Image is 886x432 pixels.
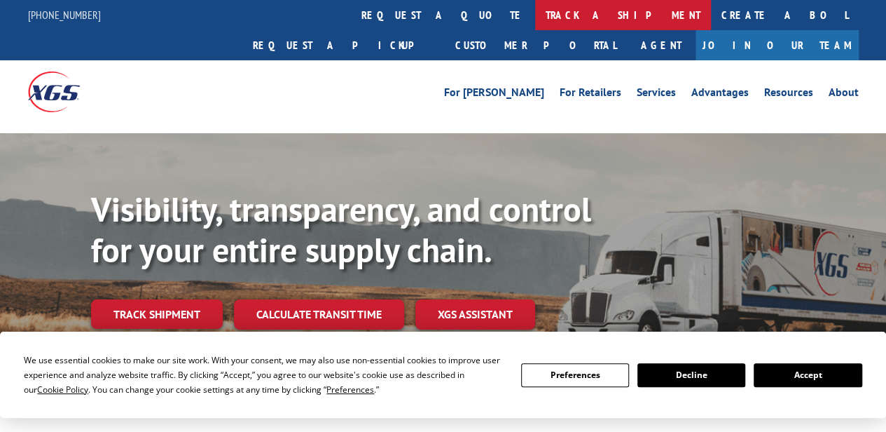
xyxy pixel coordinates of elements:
[754,363,861,387] button: Accept
[637,87,676,102] a: Services
[521,363,629,387] button: Preferences
[560,87,621,102] a: For Retailers
[637,363,745,387] button: Decline
[326,384,374,396] span: Preferences
[28,8,101,22] a: [PHONE_NUMBER]
[415,299,535,330] a: XGS ASSISTANT
[444,87,544,102] a: For [PERSON_NAME]
[234,299,404,330] a: Calculate transit time
[695,30,859,60] a: Join Our Team
[242,30,445,60] a: Request a pickup
[91,187,591,271] b: Visibility, transparency, and control for your entire supply chain.
[24,353,504,397] div: We use essential cookies to make our site work. With your consent, we may also use non-essential ...
[627,30,695,60] a: Agent
[829,87,859,102] a: About
[37,384,88,396] span: Cookie Policy
[91,299,223,329] a: Track shipment
[764,87,813,102] a: Resources
[445,30,627,60] a: Customer Portal
[691,87,749,102] a: Advantages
